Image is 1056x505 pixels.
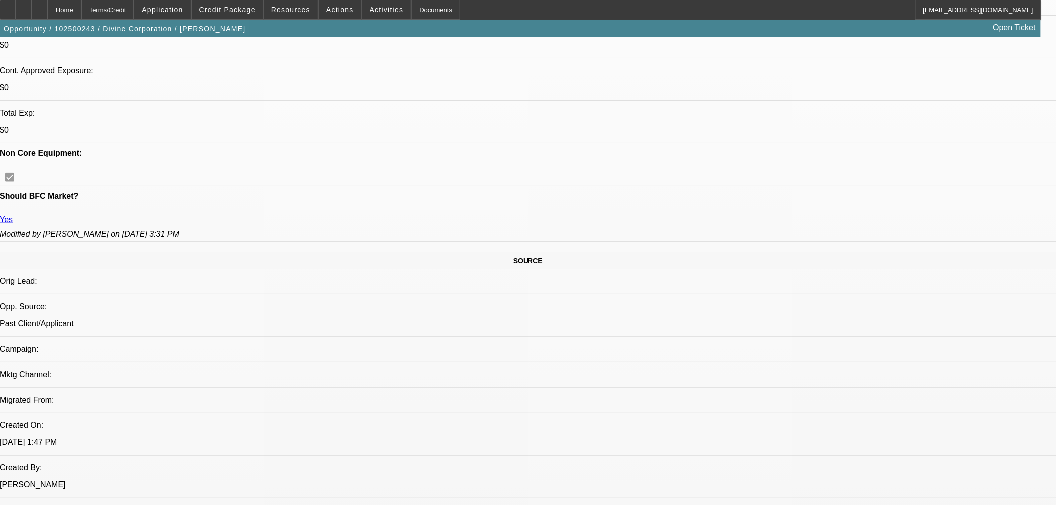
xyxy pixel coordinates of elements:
[326,6,354,14] span: Actions
[192,0,263,19] button: Credit Package
[319,0,361,19] button: Actions
[989,19,1040,36] a: Open Ticket
[362,0,411,19] button: Activities
[142,6,183,14] span: Application
[370,6,404,14] span: Activities
[264,0,318,19] button: Resources
[199,6,256,14] span: Credit Package
[271,6,310,14] span: Resources
[134,0,190,19] button: Application
[513,257,543,265] span: SOURCE
[4,25,246,33] span: Opportunity / 102500243 / Divine Corporation / [PERSON_NAME]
